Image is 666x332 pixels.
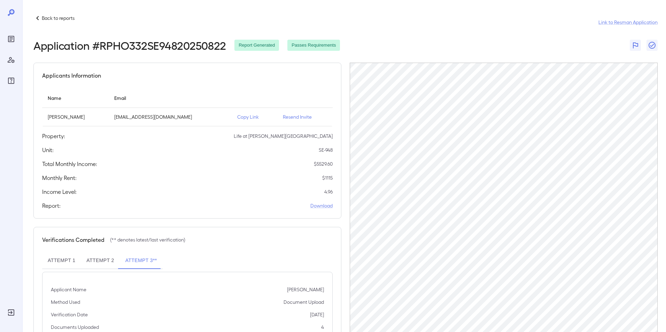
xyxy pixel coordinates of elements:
div: Manage Users [6,54,17,65]
p: Documents Uploaded [51,324,99,331]
h5: Report: [42,201,61,210]
p: 4.96 [324,188,333,195]
p: Method Used [51,299,80,306]
h5: Monthly Rent: [42,174,77,182]
p: $ 5529.60 [314,160,333,167]
h5: Total Monthly Income: [42,160,97,168]
h5: Income Level: [42,188,77,196]
p: Applicant Name [51,286,86,293]
p: [EMAIL_ADDRESS][DOMAIN_NAME] [114,113,226,120]
button: Close Report [646,40,658,51]
h5: Property: [42,132,65,140]
p: [PERSON_NAME] [48,113,103,120]
th: Email [109,88,232,108]
p: [PERSON_NAME] [287,286,324,293]
div: Reports [6,33,17,45]
span: Passes Requirements [287,42,340,49]
div: FAQ [6,75,17,86]
h5: Unit: [42,146,54,154]
p: SE-948 [319,147,333,153]
p: [DATE] [310,311,324,318]
h5: Verifications Completed [42,236,104,244]
table: simple table [42,88,333,126]
p: $ 1115 [322,174,333,181]
button: Attempt 1 [42,252,81,269]
p: (** denotes latest/last verification) [110,236,185,243]
a: Link to Resman Application [598,19,658,26]
p: Document Upload [284,299,324,306]
h2: Application # RPHO332SE94820250822 [33,39,226,52]
a: Download [310,202,333,209]
p: 4 [321,324,324,331]
p: Copy Link [237,113,271,120]
div: Log Out [6,307,17,318]
h5: Applicants Information [42,71,101,80]
th: Name [42,88,109,108]
p: Back to reports [42,15,75,22]
button: Attempt 3** [120,252,163,269]
button: Attempt 2 [81,252,119,269]
button: Flag Report [630,40,641,51]
p: Verification Date [51,311,88,318]
span: Report Generated [234,42,279,49]
p: Life at [PERSON_NAME][GEOGRAPHIC_DATA] [234,133,333,140]
p: Resend Invite [283,113,327,120]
